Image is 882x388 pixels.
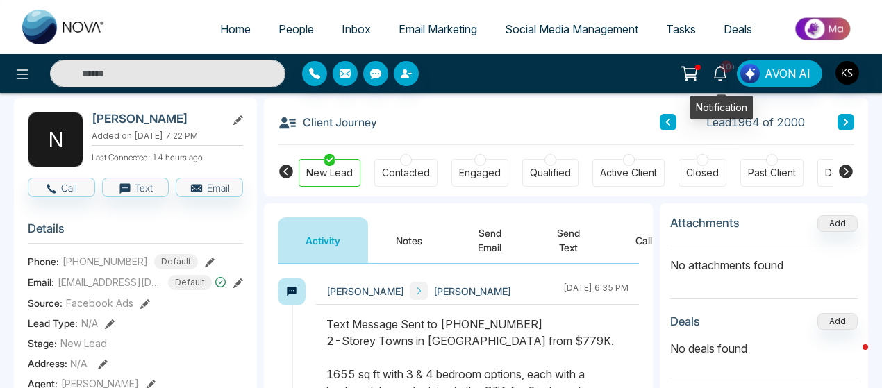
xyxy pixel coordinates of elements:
[608,217,680,263] button: Call
[265,16,328,42] a: People
[28,178,95,197] button: Call
[154,254,198,269] span: Default
[92,112,221,126] h2: [PERSON_NAME]
[102,178,169,197] button: Text
[28,356,88,371] span: Address:
[652,16,710,42] a: Tasks
[28,275,54,289] span: Email:
[92,149,243,164] p: Last Connected: 14 hours ago
[530,166,571,180] div: Qualified
[278,217,368,263] button: Activity
[66,296,133,310] span: Facebook Ads
[835,61,859,85] img: User Avatar
[385,16,491,42] a: Email Marketing
[740,64,760,83] img: Lead Flow
[817,215,858,232] button: Add
[817,217,858,228] span: Add
[670,340,858,357] p: No deals found
[92,130,243,142] p: Added on [DATE] 7:22 PM
[60,336,107,351] span: New Lead
[459,166,501,180] div: Engaged
[666,22,696,36] span: Tasks
[670,246,858,273] p: No attachments found
[450,217,529,263] button: Send Email
[220,22,251,36] span: Home
[690,96,753,119] div: Notification
[686,166,719,180] div: Closed
[176,178,243,197] button: Email
[433,284,511,298] span: [PERSON_NAME]
[326,284,404,298] span: [PERSON_NAME]
[529,217,608,263] button: Send Text
[563,282,629,300] div: [DATE] 6:35 PM
[773,13,874,44] img: Market-place.gif
[737,60,822,87] button: AVON AI
[278,112,377,133] h3: Client Journey
[70,357,88,369] span: N/A
[28,296,63,310] span: Source:
[168,275,212,290] span: Default
[670,216,740,230] h3: Attachments
[22,10,106,44] img: Nova CRM Logo
[28,112,83,167] div: N
[278,22,314,36] span: People
[505,22,638,36] span: Social Media Management
[835,341,868,374] iframe: Intercom live chat
[724,22,752,36] span: Deals
[206,16,265,42] a: Home
[382,166,430,180] div: Contacted
[491,16,652,42] a: Social Media Management
[704,60,737,85] a: 10+
[328,16,385,42] a: Inbox
[600,166,657,180] div: Active Client
[368,217,450,263] button: Notes
[28,221,243,243] h3: Details
[63,254,148,269] span: [PHONE_NUMBER]
[399,22,477,36] span: Email Marketing
[710,16,766,42] a: Deals
[817,313,858,330] button: Add
[28,316,78,330] span: Lead Type:
[28,336,57,351] span: Stage:
[58,275,162,289] span: [EMAIL_ADDRESS][DOMAIN_NAME]
[670,314,700,328] h3: Deals
[748,166,796,180] div: Past Client
[765,65,810,82] span: AVON AI
[81,316,98,330] span: N/A
[342,22,371,36] span: Inbox
[306,166,353,180] div: New Lead
[720,60,733,73] span: 10+
[28,254,59,269] span: Phone:
[706,114,805,130] span: Lead 1964 of 2000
